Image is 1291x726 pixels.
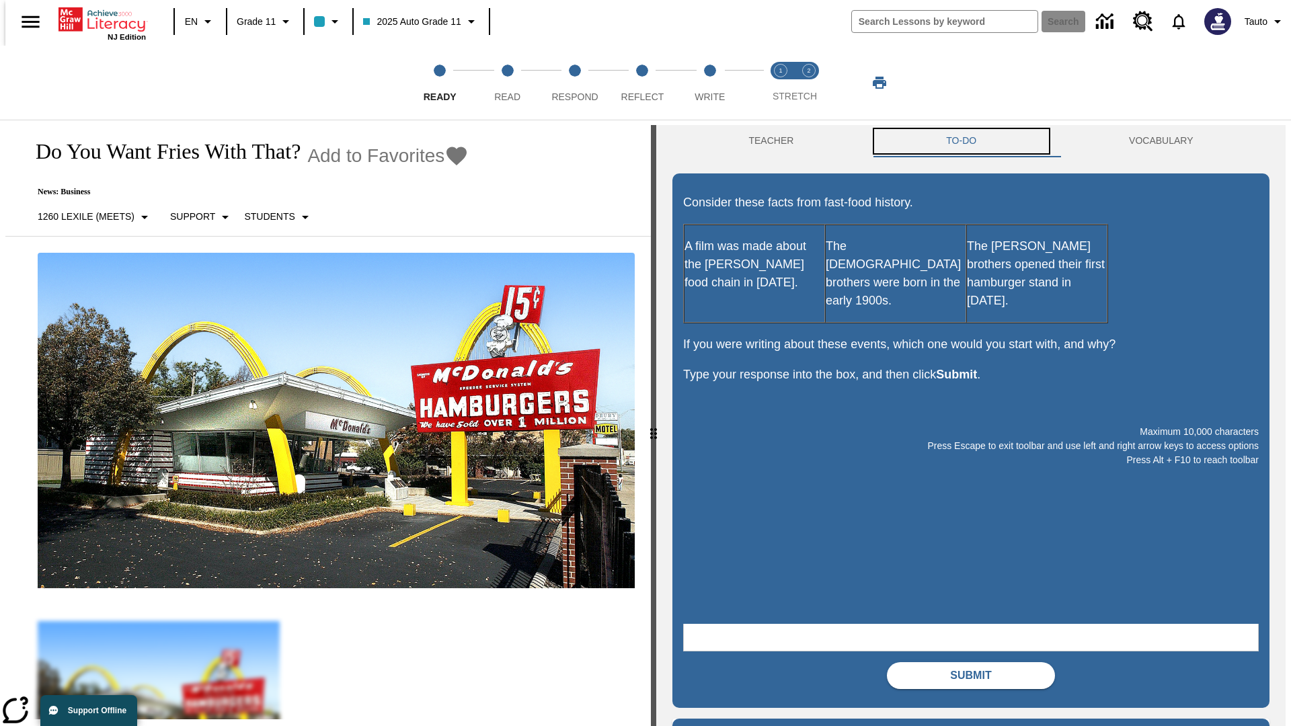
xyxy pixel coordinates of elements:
[108,33,146,41] span: NJ Edition
[870,125,1053,157] button: TO-DO
[671,46,749,120] button: Write step 5 of 5
[22,187,469,197] p: News: Business
[852,11,1038,32] input: search field
[695,91,725,102] span: Write
[1161,4,1196,39] a: Notifications
[38,210,134,224] p: 1260 Lexile (Meets)
[68,706,126,715] span: Support Offline
[672,125,870,157] button: Teacher
[494,91,520,102] span: Read
[621,91,664,102] span: Reflect
[309,9,348,34] button: Class color is light blue. Change class color
[1239,9,1291,34] button: Profile/Settings
[858,71,901,95] button: Print
[1204,8,1231,35] img: Avatar
[5,11,196,23] body: Maximum 10,000 characters Press Escape to exit toolbar and use left and right arrow keys to acces...
[401,46,479,120] button: Ready step 1 of 5
[656,125,1286,726] div: activity
[231,9,299,34] button: Grade: Grade 11, Select a grade
[38,253,635,589] img: One of the first McDonald's stores, with the iconic red sign and golden arches.
[683,425,1259,439] p: Maximum 10,000 characters
[683,439,1259,453] p: Press Escape to exit toolbar and use left and right arrow keys to access options
[1053,125,1269,157] button: VOCABULARY
[468,46,546,120] button: Read step 2 of 5
[603,46,681,120] button: Reflect step 4 of 5
[239,205,318,229] button: Select Student
[789,46,828,120] button: Stretch Respond step 2 of 2
[773,91,817,102] span: STRETCH
[1125,3,1161,40] a: Resource Center, Will open in new tab
[32,205,158,229] button: Select Lexile, 1260 Lexile (Meets)
[424,91,457,102] span: Ready
[40,695,137,726] button: Support Offline
[551,91,598,102] span: Respond
[1196,4,1239,39] button: Select a new avatar
[536,46,614,120] button: Respond step 3 of 5
[307,144,469,167] button: Add to Favorites - Do You Want Fries With That?
[967,237,1107,310] p: The [PERSON_NAME] brothers opened their first hamburger stand in [DATE].
[179,9,222,34] button: Language: EN, Select a language
[165,205,239,229] button: Scaffolds, Support
[58,5,146,41] div: Home
[683,366,1259,384] p: Type your response into the box, and then click .
[237,15,276,29] span: Grade 11
[683,453,1259,467] p: Press Alt + F10 to reach toolbar
[244,210,295,224] p: Students
[358,9,484,34] button: Class: 2025 Auto Grade 11, Select your class
[683,194,1259,212] p: Consider these facts from fast-food history.
[887,662,1055,689] button: Submit
[11,2,50,42] button: Open side menu
[5,125,651,719] div: reading
[651,125,656,726] div: Press Enter or Spacebar and then press right and left arrow keys to move the slider
[683,335,1259,354] p: If you were writing about these events, which one would you start with, and why?
[170,210,215,224] p: Support
[779,67,782,74] text: 1
[185,15,198,29] span: EN
[307,145,444,167] span: Add to Favorites
[1245,15,1267,29] span: Tauto
[936,368,977,381] strong: Submit
[22,139,301,164] h1: Do You Want Fries With That?
[684,237,824,292] p: A film was made about the [PERSON_NAME] food chain in [DATE].
[807,67,810,74] text: 2
[672,125,1269,157] div: Instructional Panel Tabs
[826,237,966,310] p: The [DEMOGRAPHIC_DATA] brothers were born in the early 1900s.
[1088,3,1125,40] a: Data Center
[363,15,461,29] span: 2025 Auto Grade 11
[761,46,800,120] button: Stretch Read step 1 of 2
